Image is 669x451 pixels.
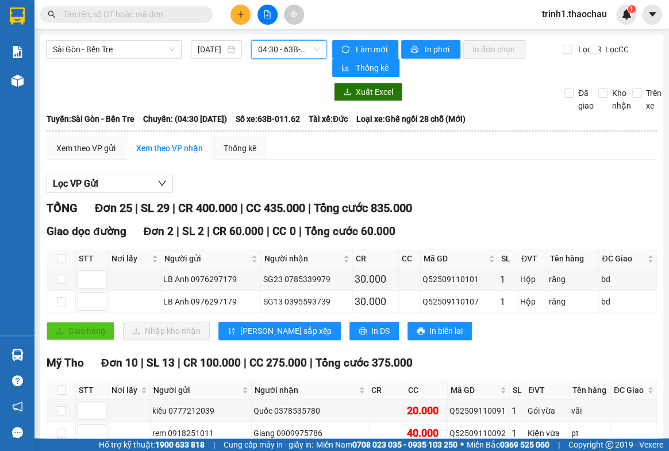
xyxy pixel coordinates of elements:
th: ĐVT [525,381,569,400]
div: Xem theo VP gửi [56,142,116,155]
button: sort-ascending[PERSON_NAME] sắp xếp [218,322,341,340]
div: Giang 0909975786 [253,427,366,440]
button: printerIn biên lai [407,322,472,340]
div: 40.000 [407,425,445,441]
span: | [172,201,175,215]
button: Lọc VP Gửi [47,175,173,193]
span: | [267,225,270,238]
span: Đã giao [574,87,598,112]
span: CR 60.000 [213,225,264,238]
span: ĐC Giao [602,252,645,265]
span: Người gửi [153,384,240,396]
div: 30.000 [355,294,397,310]
span: notification [12,401,23,412]
td: Q52509110092 [448,422,510,445]
button: downloadNhập kho nhận [123,322,210,340]
button: printerIn DS [349,322,399,340]
span: CR 400.000 [178,201,237,215]
span: search [48,10,56,18]
span: Nơi lấy [111,384,139,396]
th: SL [498,249,518,268]
span: | [141,356,144,369]
strong: 0708 023 035 - 0935 103 250 [352,440,457,449]
span: ⚪️ [460,442,464,447]
span: Đơn 10 [101,356,138,369]
span: Giao dọc đường [47,225,126,238]
div: Q52509110091 [449,404,507,417]
span: Người gửi [164,252,249,265]
span: Người nhận [255,384,356,396]
div: rem 0918251011 [152,427,249,440]
div: Thống kê [224,142,256,155]
span: Lọc VP Gửi [53,176,98,191]
span: Mỹ Tho [47,356,84,369]
span: SL 2 [182,225,204,238]
button: caret-down [642,5,662,25]
img: logo-vxr [10,7,25,25]
div: răng [549,295,597,308]
div: Quốc 0378535780 [253,404,366,417]
span: CC 0 [272,225,295,238]
button: In đơn chọn [463,40,526,59]
button: bar-chartThống kê [332,59,399,77]
div: răng [549,273,597,286]
span: Nơi lấy [111,252,149,265]
button: syncLàm mới [332,40,398,59]
span: | [207,225,210,238]
span: plus [237,10,245,18]
span: Miền Bắc [467,438,549,451]
span: TỔNG [47,201,78,215]
span: sort-ascending [228,327,236,336]
button: downloadXuất Excel [334,83,402,101]
div: kiều 0777212039 [152,404,249,417]
span: bar-chart [341,64,351,73]
div: Hộp [520,295,545,308]
span: Xuất Excel [356,86,393,98]
span: | [558,438,560,451]
input: Tìm tên, số ĐT hoặc mã đơn [63,8,199,21]
div: Q52509110101 [422,273,496,286]
span: Chuyến: (04:30 [DATE]) [143,113,227,125]
div: bd [601,273,655,286]
span: | [213,438,215,451]
span: question-circle [12,375,23,386]
th: Tên hàng [547,249,599,268]
div: vãi [571,404,609,417]
span: Thống kê [356,61,390,74]
span: In DS [371,325,390,337]
div: Q52509110107 [422,295,496,308]
th: Tên hàng [570,381,611,400]
span: trinh1.thaochau [533,7,616,21]
div: 1 [500,272,516,287]
span: download [343,88,351,97]
button: uploadGiao hàng [47,322,114,340]
th: ĐVT [518,249,547,268]
span: printer [417,327,425,336]
span: printer [410,45,420,55]
input: 12/09/2025 [198,43,225,56]
div: bd [601,295,655,308]
span: Lọc CC [601,43,630,56]
img: solution-icon [11,46,24,58]
span: Lọc CR [574,43,603,56]
span: message [12,427,23,438]
b: Tuyến: Sài Gòn - Bến Tre [47,114,134,124]
span: Đơn 2 [144,225,174,238]
span: | [134,201,137,215]
th: CC [399,249,420,268]
th: CC [405,381,448,400]
th: CR [368,381,405,400]
div: Q52509110092 [449,427,507,440]
span: | [240,201,243,215]
span: 04:30 - 63B-011.62 [258,41,320,58]
div: 30.000 [355,271,397,287]
img: icon-new-feature [621,9,632,20]
span: Tài xế: Đức [309,113,348,125]
span: Làm mới [356,43,389,56]
span: Loại xe: Ghế ngồi 28 chỗ (Mới) [356,113,466,125]
span: aim [290,10,298,18]
div: LB Anh 0976297179 [163,295,259,308]
td: Q52509110091 [448,400,510,422]
span: In biên lai [429,325,463,337]
span: Tổng cước 375.000 [316,356,413,369]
